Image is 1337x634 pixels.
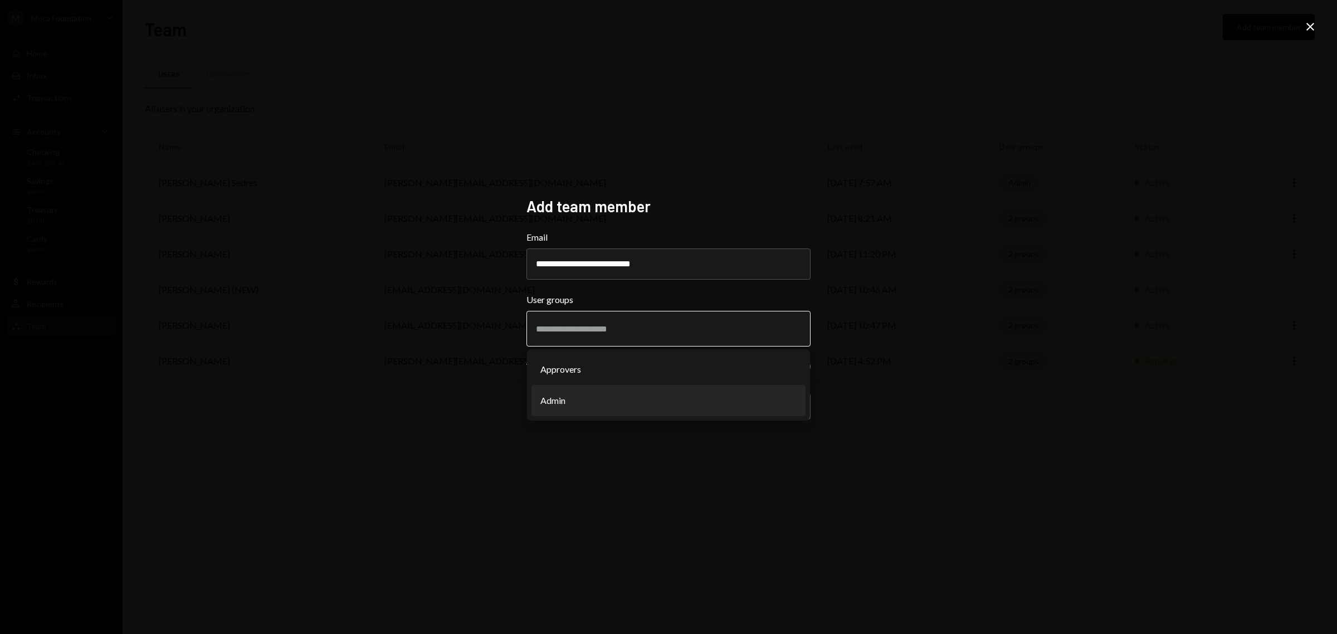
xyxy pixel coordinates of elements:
[526,293,811,306] label: User groups
[531,354,806,385] li: Approvers
[526,231,811,244] label: Email
[526,196,811,217] h2: Add team member
[531,385,806,416] li: Admin
[526,360,593,373] div: View only Access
